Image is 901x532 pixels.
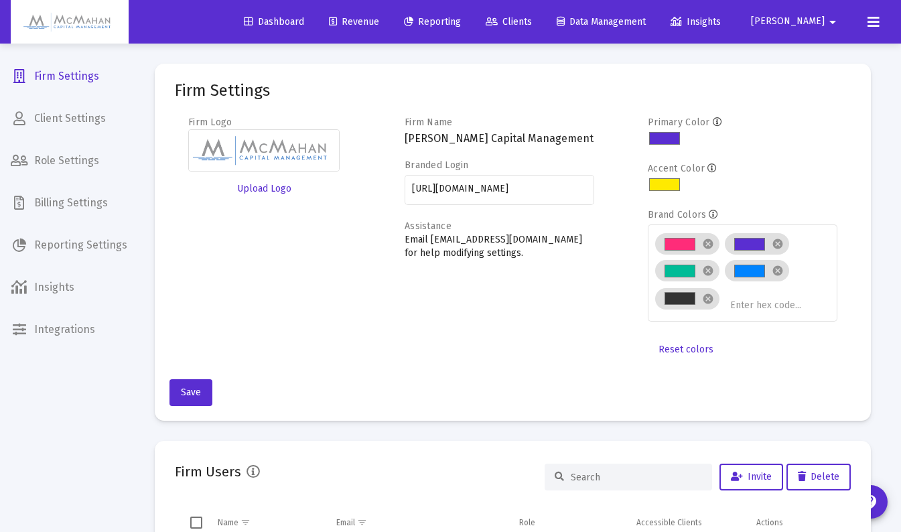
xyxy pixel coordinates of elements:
div: Actions [756,517,783,528]
h3: [PERSON_NAME] Capital Management [405,129,594,148]
div: Email [336,517,355,528]
label: Branded Login [405,159,469,171]
img: Dashboard [21,9,119,36]
span: Invite [731,471,772,482]
div: Select all [190,517,202,529]
mat-icon: cancel [702,238,714,250]
mat-chip-list: Brand colors [655,230,831,314]
mat-card-title: Firm Settings [175,84,270,97]
span: Upload Logo [237,183,291,194]
span: Insights [671,16,721,27]
button: Reset colors [648,336,724,363]
span: Reset colors [659,344,713,355]
button: Save [169,379,212,406]
span: Delete [798,471,839,482]
span: Reporting [404,16,461,27]
a: Data Management [546,9,656,36]
a: Insights [660,9,732,36]
a: Revenue [318,9,390,36]
label: Firm Logo [188,117,232,128]
h2: Firm Users [175,461,241,482]
label: Primary Color [648,117,710,128]
button: Delete [786,464,851,490]
span: Show filter options for column 'Email' [357,517,367,527]
mat-icon: cancel [702,293,714,305]
mat-icon: cancel [772,265,784,277]
span: Revenue [329,16,379,27]
label: Firm Name [405,117,453,128]
mat-icon: cancel [702,265,714,277]
div: Name [218,517,238,528]
mat-icon: cancel [772,238,784,250]
a: Dashboard [233,9,315,36]
a: Reporting [393,9,472,36]
span: [PERSON_NAME] [751,16,825,27]
label: Brand Colors [648,209,706,220]
input: Search [571,472,702,483]
label: Assistance [405,220,452,232]
button: Invite [719,464,783,490]
span: Dashboard [244,16,304,27]
span: Data Management [557,16,646,27]
span: Show filter options for column 'Name' [240,517,251,527]
div: Accessible Clients [636,517,702,528]
p: Email [EMAIL_ADDRESS][DOMAIN_NAME] for help modifying settings. [405,233,594,260]
span: Clients [486,16,532,27]
div: Role [519,517,535,528]
button: [PERSON_NAME] [735,8,857,35]
img: Firm logo [188,129,340,172]
label: Accent Color [648,163,705,174]
a: Clients [475,9,543,36]
button: Upload Logo [188,176,340,202]
mat-icon: arrow_drop_down [825,9,841,36]
input: Enter hex code... [730,300,831,311]
span: Save [181,387,201,398]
